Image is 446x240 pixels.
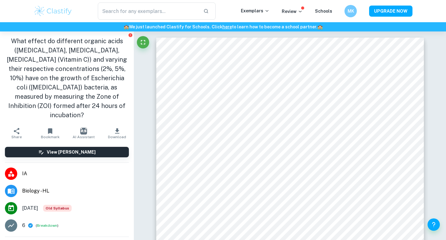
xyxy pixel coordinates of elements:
[315,9,332,14] a: Schools
[344,5,357,17] button: MK
[1,23,445,30] h6: We just launched Clastify for Schools. Click to learn how to become a school partner.
[282,8,303,15] p: Review
[22,170,129,177] span: IA
[47,149,96,155] h6: View [PERSON_NAME]
[98,2,198,20] input: Search for any exemplars...
[137,36,149,48] button: Fullscreen
[241,7,269,14] p: Exemplars
[36,223,58,229] span: ( )
[428,218,440,231] button: Help and Feedback
[37,223,57,228] button: Breakdown
[222,24,232,29] a: here
[43,205,72,212] div: Starting from the May 2025 session, the Biology IA requirements have changed. It's OK to refer to...
[124,24,129,29] span: 🏫
[43,205,72,212] span: Old Syllabus
[22,222,25,229] p: 6
[22,187,129,195] span: Biology - HL
[369,6,412,17] button: UPGRADE NOW
[5,147,129,157] button: View [PERSON_NAME]
[67,125,101,142] button: AI Assistant
[317,24,323,29] span: 🏫
[128,33,133,37] button: Report issue
[41,135,60,139] span: Bookmark
[11,135,22,139] span: Share
[22,205,38,212] span: [DATE]
[34,125,67,142] button: Bookmark
[80,128,87,134] img: AI Assistant
[347,8,354,14] h6: MK
[73,135,95,139] span: AI Assistant
[108,135,126,139] span: Download
[5,36,129,120] h1: What effect do different organic acids ([MEDICAL_DATA], [MEDICAL_DATA], [MEDICAL_DATA] (Vitamin C...
[34,5,73,17] img: Clastify logo
[100,125,134,142] button: Download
